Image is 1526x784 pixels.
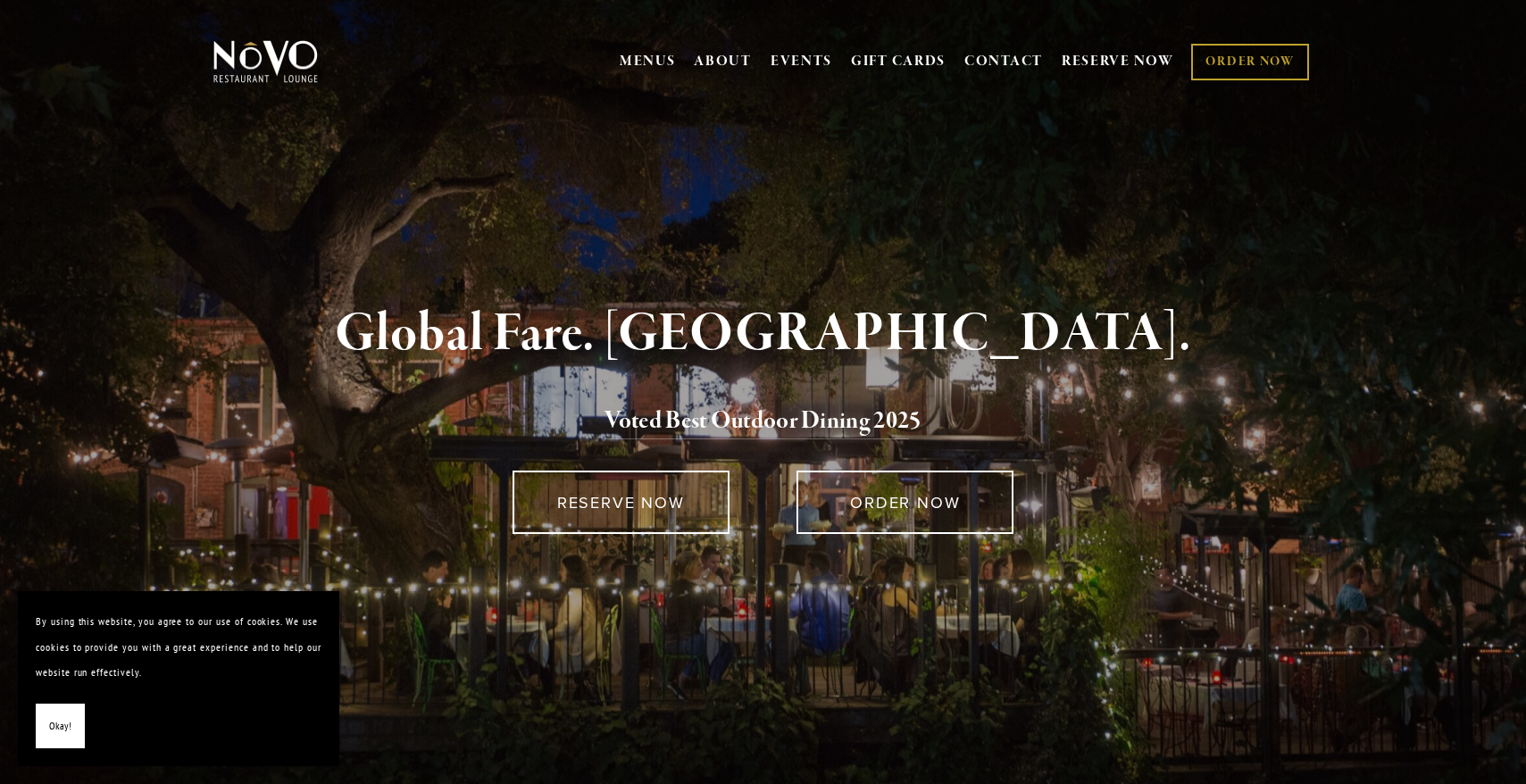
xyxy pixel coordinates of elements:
strong: Global Fare. [GEOGRAPHIC_DATA]. [335,300,1191,368]
a: RESERVE NOW [1062,45,1174,79]
a: RESERVE NOW [513,471,730,534]
span: Okay! [49,713,71,739]
p: By using this website, you agree to our use of cookies. We use cookies to provide you with a grea... [36,609,321,686]
a: Voted Best Outdoor Dining 202 [605,405,909,439]
a: ABOUT [694,53,752,71]
section: Cookie banner [18,591,339,766]
a: MENUS [620,53,676,71]
button: Okay! [36,704,85,749]
img: Novo Restaurant &amp; Lounge [210,39,321,84]
a: ORDER NOW [796,471,1013,534]
a: ORDER NOW [1191,44,1308,80]
a: EVENTS [771,53,832,71]
a: CONTACT [964,45,1043,79]
a: GIFT CARDS [851,45,946,79]
h2: 5 [243,403,1284,440]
